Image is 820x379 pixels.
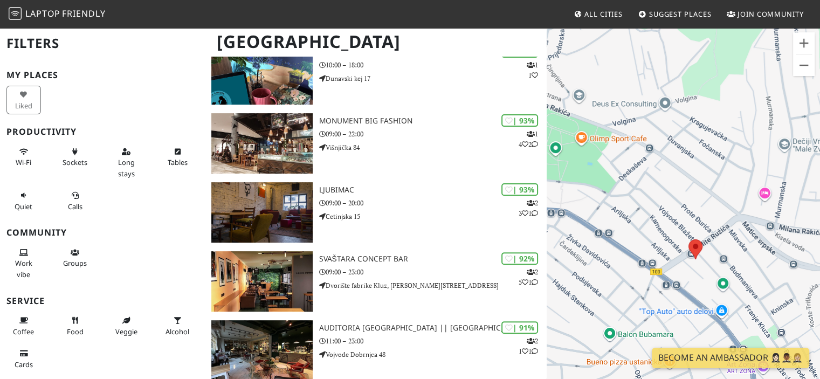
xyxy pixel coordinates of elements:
[68,202,82,211] span: Video/audio calls
[15,202,32,211] span: Quiet
[527,60,538,80] p: 1 1
[319,323,547,333] h3: Auditoria [GEOGRAPHIC_DATA] || [GEOGRAPHIC_DATA]
[58,244,92,272] button: Groups
[67,327,84,336] span: Food
[319,349,547,360] p: Vojvode Dobrnjca 48
[6,27,198,60] h2: Filters
[58,187,92,215] button: Calls
[319,142,547,153] p: Višnjička 84
[15,360,33,369] span: Credit cards
[652,348,809,368] a: Become an Ambassador 🤵🏻‍♀️🤵🏾‍♂️🤵🏼‍♀️
[793,54,815,76] button: Zoom out
[211,251,312,312] img: Svaštara Concept Bar
[319,116,547,126] h3: Monument Big Fashion
[649,9,712,19] span: Suggest Places
[793,32,815,54] button: Zoom in
[205,251,547,312] a: Svaštara Concept Bar | 92% 251 Svaštara Concept Bar 09:00 – 23:00 Dvorište fabrike Kluz, [PERSON_...
[6,187,41,215] button: Quiet
[208,27,545,57] h1: [GEOGRAPHIC_DATA]
[501,183,538,196] div: | 93%
[205,44,547,105] a: The Locals | 93% 11 The Locals 10:00 – 18:00 Dunavski kej 17
[62,8,105,19] span: Friendly
[109,312,143,340] button: Veggie
[109,143,143,182] button: Long stays
[118,157,135,178] span: Long stays
[160,312,195,340] button: Alcohol
[6,344,41,373] button: Cards
[519,198,538,218] p: 2 3 1
[13,327,34,336] span: Coffee
[722,4,808,24] a: Join Community
[6,312,41,340] button: Coffee
[519,336,538,356] p: 2 1 1
[319,280,547,291] p: Dvorište fabrike Kluz, [PERSON_NAME][STREET_ADDRESS]
[6,244,41,283] button: Work vibe
[9,5,106,24] a: LaptopFriendly LaptopFriendly
[6,296,198,306] h3: Service
[319,73,547,84] p: Dunavski kej 17
[211,182,312,243] img: Ljubimac
[6,70,198,80] h3: My Places
[168,157,188,167] span: Work-friendly tables
[211,113,312,174] img: Monument Big Fashion
[115,327,137,336] span: Veggie
[205,182,547,243] a: Ljubimac | 93% 231 Ljubimac 09:00 – 20:00 Cetinjska 15
[319,198,547,208] p: 09:00 – 20:00
[634,4,716,24] a: Suggest Places
[319,267,547,277] p: 09:00 – 23:00
[519,267,538,287] p: 2 5 1
[519,129,538,149] p: 1 4 2
[166,327,189,336] span: Alcohol
[63,258,87,268] span: Group tables
[25,8,60,19] span: Laptop
[584,9,623,19] span: All Cities
[160,143,195,171] button: Tables
[9,7,22,20] img: LaptopFriendly
[6,127,198,137] h3: Productivity
[16,157,31,167] span: Stable Wi-Fi
[6,143,41,171] button: Wi-Fi
[319,211,547,222] p: Cetinjska 15
[319,185,547,195] h3: Ljubimac
[211,44,312,105] img: The Locals
[205,113,547,174] a: Monument Big Fashion | 93% 142 Monument Big Fashion 09:00 – 22:00 Višnjička 84
[63,157,87,167] span: Power sockets
[501,252,538,265] div: | 92%
[6,228,198,238] h3: Community
[738,9,804,19] span: Join Community
[319,129,547,139] p: 09:00 – 22:00
[319,254,547,264] h3: Svaštara Concept Bar
[58,143,92,171] button: Sockets
[319,336,547,346] p: 11:00 – 23:00
[501,321,538,334] div: | 91%
[569,4,627,24] a: All Cities
[58,312,92,340] button: Food
[501,114,538,127] div: | 93%
[15,258,32,279] span: People working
